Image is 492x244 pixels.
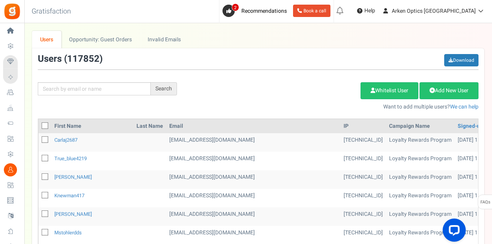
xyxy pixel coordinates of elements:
[386,133,455,152] td: Loyalty Rewards Program
[450,103,479,111] a: We can help
[340,133,386,152] td: [TECHNICAL_ID]
[386,189,455,207] td: Loyalty Rewards Program
[51,119,133,133] th: First Name
[54,210,92,218] a: [PERSON_NAME]
[61,31,140,48] a: Opportunity: Guest Orders
[54,136,78,144] a: carlaj2687
[241,7,287,15] span: Recommendations
[340,207,386,226] td: [TECHNICAL_ID]
[340,152,386,170] td: [TECHNICAL_ID]
[166,119,340,133] th: Email
[32,31,61,48] a: Users
[392,7,476,15] span: Arken Optics [GEOGRAPHIC_DATA]
[386,119,455,133] th: Campaign Name
[386,152,455,170] td: Loyalty Rewards Program
[232,3,239,11] span: 2
[444,54,479,66] a: Download
[166,189,340,207] td: General
[386,207,455,226] td: Loyalty Rewards Program
[54,173,92,181] a: [PERSON_NAME]
[38,54,103,64] h3: Users ( )
[362,7,375,15] span: Help
[166,152,340,170] td: General
[166,207,340,226] td: [EMAIL_ADDRESS][DOMAIN_NAME]
[222,5,290,17] a: 2 Recommendations
[38,82,151,95] input: Search by email or name
[189,103,479,111] p: Want to add multiple users?
[386,170,455,189] td: Loyalty Rewards Program
[54,229,82,236] a: mstohlerdds
[166,170,340,189] td: [EMAIL_ADDRESS][DOMAIN_NAME]
[3,3,21,20] img: Gratisfaction
[361,82,418,99] a: Whitelist User
[420,82,479,99] a: Add New User
[23,4,79,19] h3: Gratisfaction
[340,189,386,207] td: [TECHNICAL_ID]
[133,119,166,133] th: Last Name
[54,155,87,162] a: true_blue4219
[293,5,330,17] a: Book a call
[140,31,189,48] a: Invalid Emails
[67,52,99,66] span: 117852
[166,133,340,152] td: General
[54,192,84,199] a: knewman417
[340,170,386,189] td: [TECHNICAL_ID]
[354,5,378,17] a: Help
[340,119,386,133] th: IP
[480,195,490,210] span: FAQs
[151,82,177,95] div: Search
